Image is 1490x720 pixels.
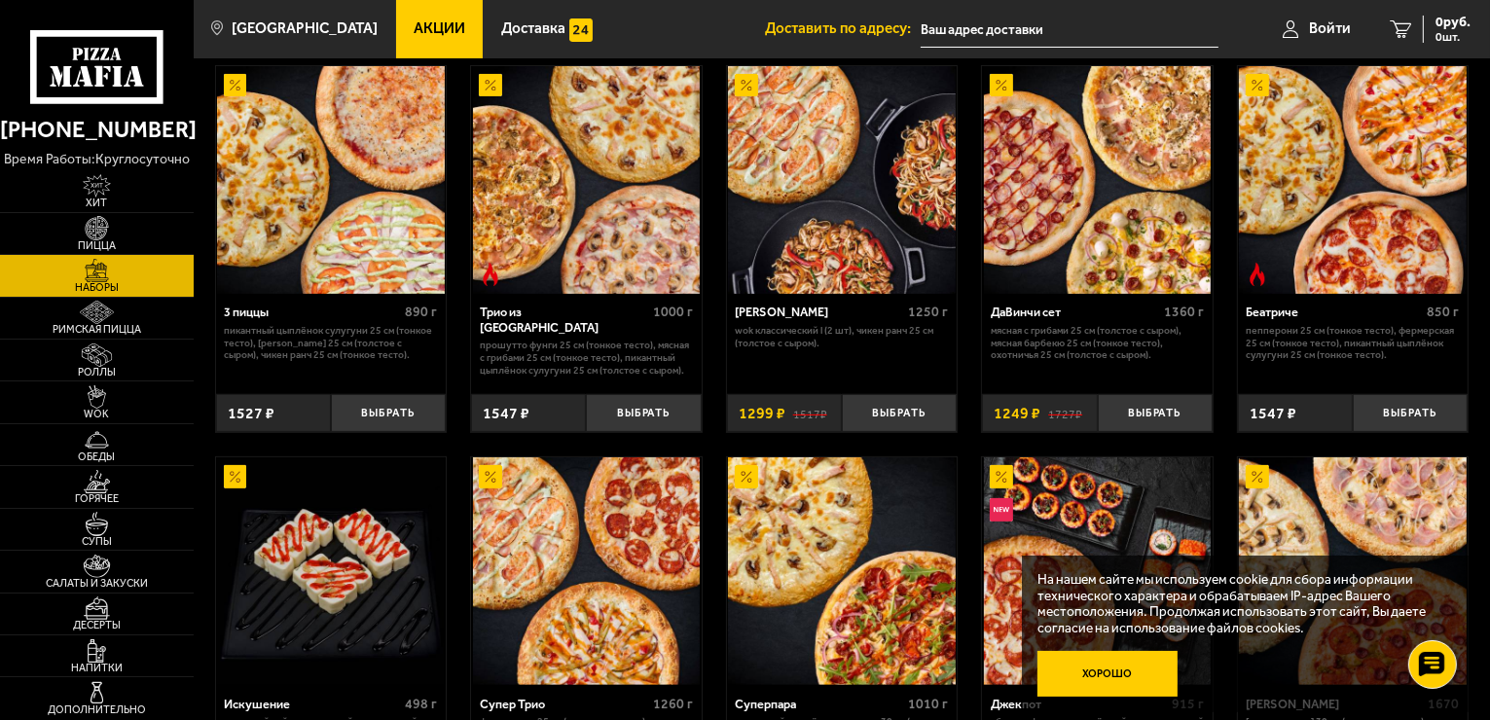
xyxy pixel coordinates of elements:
img: Акционный [735,74,758,97]
img: Хет Трик [1239,457,1467,685]
span: Войти [1309,21,1351,36]
img: Беатриче [1239,66,1467,294]
button: Выбрать [331,394,446,432]
span: 850 г [1428,304,1460,320]
p: Wok классический L (2 шт), Чикен Ранч 25 см (толстое с сыром). [735,325,948,350]
a: АкционныйВилла Капри [727,66,958,294]
img: Искушение [217,457,445,685]
a: АкционныйСупер Трио [471,457,702,685]
img: Акционный [224,465,247,488]
a: АкционныйХет Трик [1238,457,1469,685]
div: Беатриче [1246,305,1422,319]
a: АкционныйДаВинчи сет [982,66,1213,294]
button: Выбрать [842,394,957,432]
span: 498 г [405,696,437,712]
img: Вилла Капри [728,66,956,294]
button: Выбрать [586,394,701,432]
a: АкционныйИскушение [216,457,447,685]
span: 1547 ₽ [483,406,529,421]
div: Супер Трио [480,697,648,711]
p: Пикантный цыплёнок сулугуни 25 см (тонкое тесто), [PERSON_NAME] 25 см (толстое с сыром), Чикен Ра... [224,325,437,362]
img: Акционный [1246,465,1269,488]
img: 3 пиццы [217,66,445,294]
s: 1517 ₽ [793,406,827,421]
span: 1260 г [653,696,693,712]
a: АкционныйСуперпара [727,457,958,685]
span: 1000 г [653,304,693,320]
img: Акционный [1246,74,1269,97]
img: 15daf4d41897b9f0e9f617042186c801.svg [569,18,593,42]
span: 1250 г [909,304,949,320]
p: На нашем сайте мы используем cookie для сбора информации технического характера и обрабатываем IP... [1037,571,1441,635]
img: Акционный [735,465,758,488]
span: [GEOGRAPHIC_DATA] [232,21,378,36]
div: Трио из [GEOGRAPHIC_DATA] [480,305,648,335]
img: Острое блюдо [479,263,502,286]
span: Доставить по адресу: [765,21,921,36]
img: Акционный [990,465,1013,488]
span: 890 г [405,304,437,320]
span: 1547 ₽ [1250,406,1296,421]
img: Суперпара [728,457,956,685]
p: Пепперони 25 см (тонкое тесто), Фермерская 25 см (тонкое тесто), Пикантный цыплёнок сулугуни 25 с... [1246,325,1459,362]
button: Выбрать [1098,394,1213,432]
span: Акции [414,21,465,36]
img: Акционный [990,74,1013,97]
a: Акционный3 пиццы [216,66,447,294]
img: Новинка [990,498,1013,522]
div: Искушение [224,697,400,711]
div: Суперпара [735,697,903,711]
span: 1249 ₽ [994,406,1040,421]
img: Акционный [479,465,502,488]
img: ДаВинчи сет [984,66,1212,294]
p: Мясная с грибами 25 см (толстое с сыром), Мясная Барбекю 25 см (тонкое тесто), Охотничья 25 см (т... [991,325,1204,362]
img: Трио из Рио [473,66,701,294]
img: Острое блюдо [1246,263,1269,286]
a: АкционныйНовинкаДжекпот [982,457,1213,685]
button: Хорошо [1037,651,1178,698]
img: Акционный [224,74,247,97]
p: Прошутто Фунги 25 см (тонкое тесто), Мясная с грибами 25 см (тонкое тесто), Пикантный цыплёнок су... [480,340,693,377]
span: 1527 ₽ [228,406,274,421]
a: АкционныйОстрое блюдоБеатриче [1238,66,1469,294]
a: АкционныйОстрое блюдоТрио из Рио [471,66,702,294]
img: Джекпот [984,457,1212,685]
div: Джекпот [991,697,1167,711]
div: 3 пиццы [224,305,400,319]
span: 1360 г [1164,304,1204,320]
span: Доставка [501,21,565,36]
span: 1010 г [909,696,949,712]
input: Ваш адрес доставки [921,12,1218,48]
span: 0 шт. [1435,31,1471,43]
div: ДаВинчи сет [991,305,1159,319]
img: Акционный [479,74,502,97]
span: 0 руб. [1435,16,1471,29]
img: Супер Трио [473,457,701,685]
div: [PERSON_NAME] [735,305,903,319]
button: Выбрать [1353,394,1468,432]
span: 1299 ₽ [739,406,785,421]
s: 1727 ₽ [1048,406,1082,421]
